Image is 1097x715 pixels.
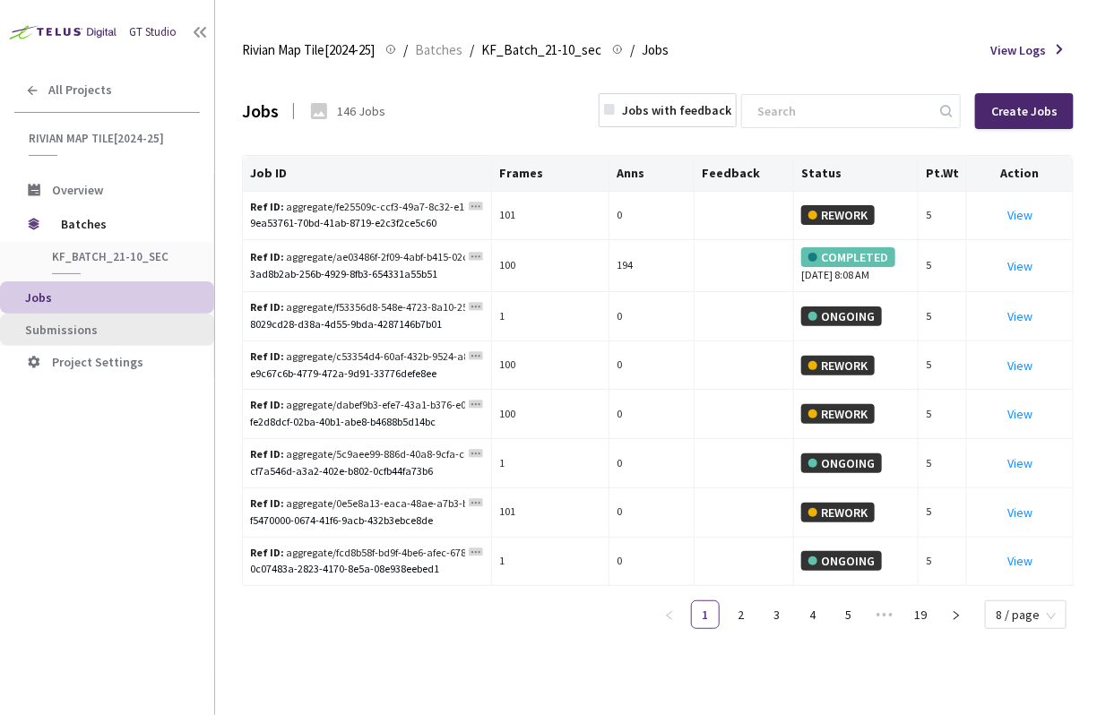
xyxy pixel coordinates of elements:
th: Job ID [243,156,492,192]
td: 0 [609,439,695,488]
div: aggregate/ae03486f-2f09-4abf-b415-02cafd0abba4 [250,249,465,266]
span: Jobs [25,289,52,306]
td: 100 [492,341,609,391]
div: REWORK [801,356,875,375]
td: 5 [919,240,967,292]
td: 0 [609,390,695,439]
td: 0 [609,538,695,587]
div: aggregate/c53354d4-60af-432b-9524-a8055feee5e9 [250,349,465,366]
div: REWORK [801,205,875,225]
a: View [1007,308,1032,324]
span: ••• [870,600,899,629]
button: left [655,600,684,629]
th: Frames [492,156,609,192]
li: 2 [727,600,756,629]
div: 8029cd28-d38a-4d55-9bda-4287146b7b01 [250,316,484,333]
a: View [1007,258,1032,274]
div: aggregate/dabef9b3-efe7-43a1-b376-e05b077b84f2 [250,397,465,414]
td: 0 [609,341,695,391]
a: 4 [799,601,826,628]
div: 3ad8b2ab-256b-4929-8fb3-654331a55b51 [250,266,484,283]
a: View [1007,455,1032,471]
td: 100 [492,390,609,439]
div: Jobs [242,97,279,125]
span: Jobs [642,39,669,61]
td: 5 [919,390,967,439]
b: Ref ID: [250,300,284,314]
div: ONGOING [801,453,882,473]
div: 0c07483a-2823-4170-8e5a-08e938eebed1 [250,561,484,578]
div: fe2d8dcf-02ba-40b1-abe8-b4688b5d14bc [250,414,484,431]
a: View [1007,406,1032,422]
a: View [1007,357,1032,374]
td: 5 [919,192,967,241]
b: Ref ID: [250,250,284,263]
li: Next 5 Pages [870,600,899,629]
div: ONGOING [801,306,882,326]
li: / [470,39,474,61]
div: Page Size [985,600,1067,622]
a: View [1007,207,1032,223]
div: aggregate/fe25509c-ccf3-49a7-8c32-e1d1cae81906 [250,199,465,216]
span: 8 / page [996,601,1056,628]
td: 5 [919,341,967,391]
div: cf7a546d-a3a2-402e-b802-0cfb44fa73b6 [250,463,484,480]
b: Ref ID: [250,349,284,363]
li: Previous Page [655,600,684,629]
button: right [942,600,971,629]
span: KF_Batch_21-10_sec [481,39,601,61]
div: GT Studio [129,23,177,41]
div: 146 Jobs [337,101,385,121]
span: Rivian Map Tile[2024-25] [29,131,189,146]
td: 1 [492,292,609,341]
b: Ref ID: [250,546,284,559]
div: f5470000-0674-41f6-9acb-432b3ebce8de [250,513,484,530]
a: 19 [907,601,934,628]
div: aggregate/5c9aee99-886d-40a8-9cfa-c8ea099fd131 [250,446,465,463]
td: 1 [492,439,609,488]
span: right [951,610,962,621]
li: Next Page [942,600,971,629]
a: View [1007,504,1032,521]
th: Action [967,156,1074,192]
div: aggregate/f53356d8-548e-4723-8a10-2505143e7d19 [250,299,465,316]
li: 1 [691,600,720,629]
b: Ref ID: [250,398,284,411]
td: 100 [492,240,609,292]
div: Jobs with feedback [622,100,731,120]
div: e9c67c6b-4779-472a-9d91-33776defe8ee [250,366,484,383]
td: 101 [492,488,609,538]
li: 4 [799,600,827,629]
th: Feedback [695,156,794,192]
td: 5 [919,538,967,587]
td: 194 [609,240,695,292]
td: 5 [919,292,967,341]
span: Overview [52,182,103,198]
th: Anns [609,156,695,192]
div: aggregate/0e5e8a13-eaca-48ae-a7b3-bc0ee64cc699 [250,495,465,513]
td: 5 [919,488,967,538]
div: COMPLETED [801,247,895,267]
li: / [403,39,408,61]
div: Create Jobs [991,104,1058,118]
a: 5 [835,601,862,628]
div: REWORK [801,503,875,522]
th: Pt.Wt [919,156,967,192]
span: All Projects [48,82,112,98]
b: Ref ID: [250,447,284,461]
td: 5 [919,439,967,488]
td: 0 [609,192,695,241]
a: 1 [692,601,719,628]
span: Submissions [25,322,98,338]
span: left [664,610,675,621]
span: Batches [61,206,184,242]
span: Project Settings [52,354,143,370]
b: Ref ID: [250,496,284,510]
span: Rivian Map Tile[2024-25] [242,39,375,61]
li: 5 [834,600,863,629]
a: View [1007,553,1032,569]
div: [DATE] 8:08 AM [801,247,911,284]
span: KF_Batch_21-10_sec [52,249,185,264]
div: 9ea53761-70bd-41ab-8719-e2c3f2ce5c60 [250,215,484,232]
a: Batches [411,39,466,59]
